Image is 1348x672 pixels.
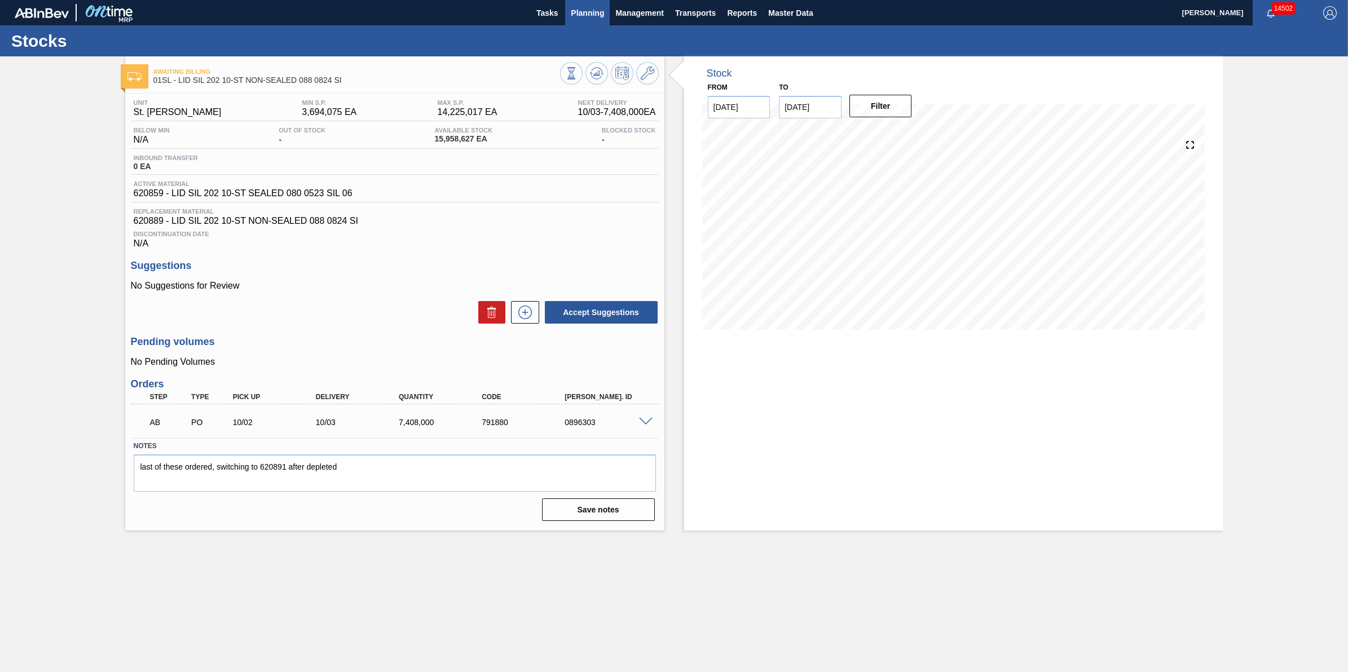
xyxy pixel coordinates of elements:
h3: Orders [131,378,659,390]
h3: Pending volumes [131,336,659,348]
span: St. [PERSON_NAME] [134,107,222,117]
div: Accept Suggestions [539,300,659,325]
p: No Suggestions for Review [131,281,659,291]
div: 0896303 [562,418,656,427]
button: Stocks Overview [560,62,583,85]
span: Management [615,6,664,20]
div: N/A [131,226,659,249]
div: 10/03/2025 [313,418,407,427]
div: 7,408,000 [396,418,490,427]
span: Below Min [134,127,170,134]
span: Planning [571,6,604,20]
span: Reports [727,6,757,20]
button: Notifications [1253,5,1289,21]
button: Schedule Inventory [611,62,633,85]
div: Stock [707,68,732,79]
span: MIN S.P. [302,99,356,106]
button: Update Chart [585,62,608,85]
button: Go to Master Data / General [636,62,659,85]
img: Ícone [127,72,142,81]
div: - [599,127,659,145]
span: 620859 - LID SIL 202 10-ST SEALED 080 0523 SIL 06 [134,188,353,198]
h1: Stocks [11,34,212,47]
div: Delete Suggestions [473,301,505,324]
p: No Pending Volumes [131,357,659,367]
div: Quantity [396,393,490,401]
span: Tasks [535,6,560,20]
span: 14502 [1272,2,1295,15]
div: Pick up [230,393,324,401]
textarea: last of these ordered, switching to 620891 after depleted [134,454,656,492]
span: Active Material [134,180,353,187]
span: Available Stock [435,127,493,134]
span: Next Delivery [578,99,656,106]
span: Transports [675,6,716,20]
div: Awaiting Billing [147,410,192,435]
span: Master Data [768,6,813,20]
div: [PERSON_NAME]. ID [562,393,656,401]
div: Step [147,393,192,401]
span: 15,958,627 EA [435,135,493,143]
span: 10/03 - 7,408,000 EA [578,107,656,117]
input: mm/dd/yyyy [779,96,842,118]
label: Notes [134,438,656,454]
button: Save notes [542,498,655,521]
span: 620889 - LID SIL 202 10-ST NON-SEALED 088 0824 SI [134,216,656,226]
div: 10/02/2025 [230,418,324,427]
span: 0 EA [134,162,198,171]
div: Code [479,393,573,401]
span: Awaiting Billing [153,68,560,75]
span: 14,225,017 EA [437,107,497,117]
div: New suggestion [505,301,539,324]
span: Inbound Transfer [134,154,198,161]
label: to [779,83,788,91]
span: Unit [134,99,222,106]
div: 791880 [479,418,573,427]
span: 01SL - LID SIL 202 10-ST NON-SEALED 088 0824 SI [153,76,560,85]
span: Out Of Stock [279,127,325,134]
h3: Suggestions [131,260,659,272]
div: N/A [131,127,173,145]
button: Accept Suggestions [545,301,658,324]
div: - [276,127,328,145]
input: mm/dd/yyyy [708,96,770,118]
label: From [708,83,728,91]
p: AB [150,418,189,427]
span: 3,694,075 EA [302,107,356,117]
img: TNhmsLtSVTkK8tSr43FrP2fwEKptu5GPRR3wAAAABJRU5ErkJggg== [15,8,69,18]
span: Replacement Material [134,208,656,215]
div: Delivery [313,393,407,401]
div: Purchase order [188,418,233,427]
img: Logout [1323,6,1337,20]
span: MAX S.P. [437,99,497,106]
span: Discontinuation Date [134,231,656,237]
button: Filter [849,95,912,117]
div: Type [188,393,233,401]
span: Blocked Stock [602,127,656,134]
